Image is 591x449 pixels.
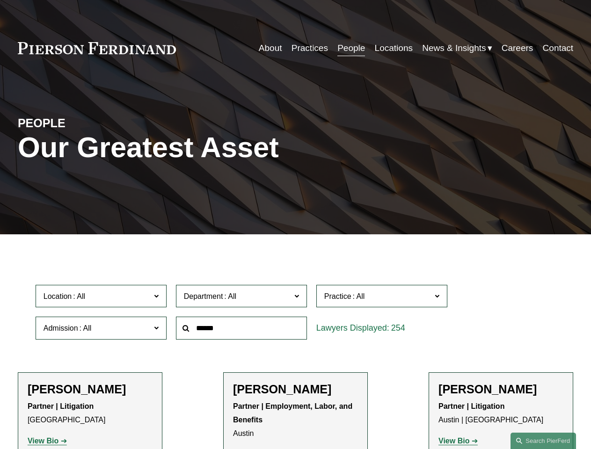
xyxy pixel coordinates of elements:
a: About [259,39,282,57]
p: Austin [233,400,358,440]
a: Careers [502,39,533,57]
a: People [337,39,365,57]
a: View Bio [438,437,478,445]
span: Practice [324,292,351,300]
a: Search this site [511,433,576,449]
h2: [PERSON_NAME] [233,382,358,396]
h4: PEOPLE [18,116,157,131]
strong: Partner | Litigation [28,402,94,410]
a: folder dropdown [422,39,492,57]
strong: View Bio [438,437,469,445]
span: Department [184,292,223,300]
p: Austin | [GEOGRAPHIC_DATA] [438,400,563,427]
a: Practices [292,39,328,57]
h2: [PERSON_NAME] [28,382,153,396]
span: Location [44,292,72,300]
p: [GEOGRAPHIC_DATA] [28,400,153,427]
strong: View Bio [28,437,58,445]
a: Contact [543,39,574,57]
strong: Partner | Litigation [438,402,504,410]
strong: Partner | Employment, Labor, and Benefits [233,402,355,424]
span: News & Insights [422,40,486,56]
a: Locations [375,39,413,57]
a: View Bio [28,437,67,445]
span: 254 [391,323,405,333]
span: Admission [44,324,78,332]
h2: [PERSON_NAME] [438,382,563,396]
h1: Our Greatest Asset [18,131,388,164]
